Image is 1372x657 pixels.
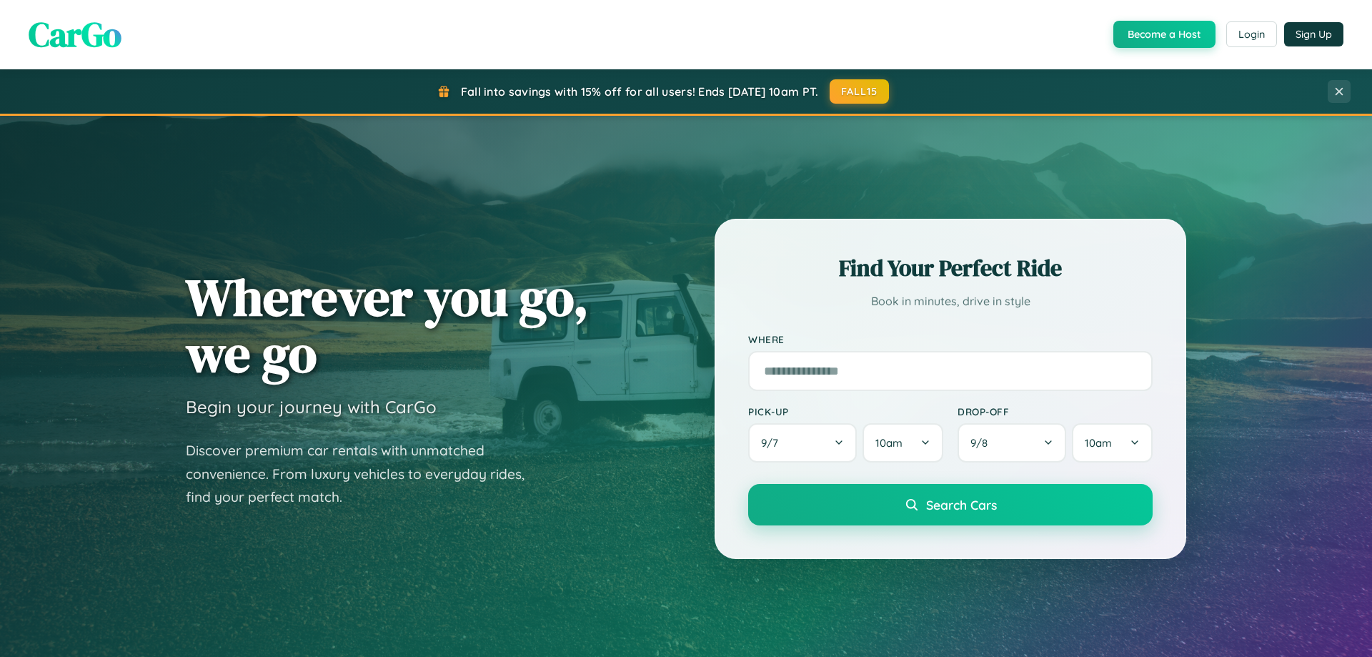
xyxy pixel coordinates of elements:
[1072,423,1153,463] button: 10am
[186,396,437,418] h3: Begin your journey with CarGo
[748,291,1153,312] p: Book in minutes, drive in style
[186,439,543,509] p: Discover premium car rentals with unmatched convenience. From luxury vehicles to everyday rides, ...
[748,484,1153,525] button: Search Cars
[186,269,589,382] h1: Wherever you go, we go
[461,84,819,99] span: Fall into savings with 15% off for all users! Ends [DATE] 10am PT.
[748,252,1153,284] h2: Find Your Perfect Ride
[1226,21,1277,47] button: Login
[970,436,995,450] span: 9 / 8
[748,333,1153,345] label: Where
[748,423,857,463] button: 9/7
[926,497,997,513] span: Search Cars
[748,405,943,418] label: Pick-up
[958,423,1066,463] button: 9/8
[761,436,785,450] span: 9 / 7
[1085,436,1112,450] span: 10am
[958,405,1153,418] label: Drop-off
[29,11,121,58] span: CarGo
[875,436,903,450] span: 10am
[1113,21,1216,48] button: Become a Host
[863,423,943,463] button: 10am
[1284,22,1343,46] button: Sign Up
[830,79,890,104] button: FALL15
